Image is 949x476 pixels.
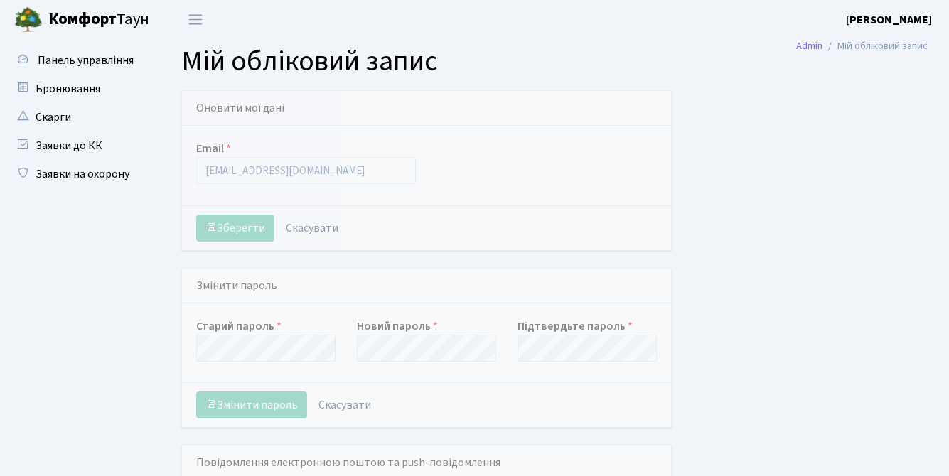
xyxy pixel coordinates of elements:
div: Оновити мої дані [182,91,671,126]
a: Панель управління [7,46,149,75]
a: Admin [796,38,822,53]
li: Мій обліковий запис [822,38,928,54]
a: Скасувати [277,215,348,242]
span: Таун [48,8,149,32]
a: Бронювання [7,75,149,103]
button: Переключити навігацію [178,8,213,31]
button: Зберегти [196,215,274,242]
label: Email [196,140,231,157]
a: Скасувати [309,391,380,418]
h1: Мій обліковий запис [181,45,928,79]
b: [PERSON_NAME] [846,12,932,28]
b: Комфорт [48,8,117,31]
button: Змінити пароль [196,391,307,418]
span: Панель управління [38,53,134,68]
a: Заявки до КК [7,131,149,160]
label: Підтвердьте пароль [518,318,633,335]
label: Новий пароль [357,318,438,335]
div: Змінити пароль [182,269,671,303]
a: Скарги [7,103,149,131]
a: [PERSON_NAME] [846,11,932,28]
img: logo.png [14,6,43,34]
nav: breadcrumb [775,31,949,61]
a: Заявки на охорону [7,160,149,188]
label: Старий пароль [196,318,282,335]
